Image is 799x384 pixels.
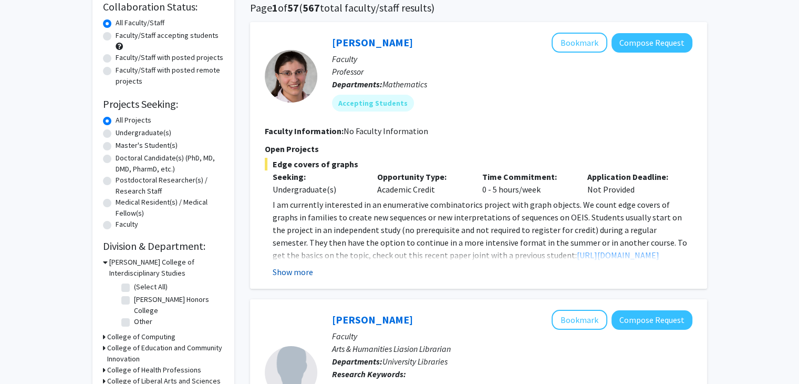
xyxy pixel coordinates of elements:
[116,197,224,219] label: Medical Resident(s) / Medical Fellow(s)
[482,170,572,183] p: Time Commitment:
[116,140,178,151] label: Master's Student(s)
[272,1,278,14] span: 1
[134,281,168,292] label: (Select All)
[332,53,692,65] p: Faculty
[587,170,677,183] p: Application Deadline:
[134,294,221,316] label: [PERSON_NAME] Honors College
[134,316,152,327] label: Other
[579,170,684,196] div: Not Provided
[369,170,474,196] div: Academic Credit
[332,79,382,89] b: Departments:
[107,331,175,342] h3: College of Computing
[107,342,224,365] h3: College of Education and Community Innovation
[552,33,607,53] button: Add Feryal Alayont to Bookmarks
[332,65,692,78] p: Professor
[103,1,224,13] h2: Collaboration Status:
[332,95,414,112] mat-chip: Accepting Students
[103,240,224,252] h2: Division & Department:
[265,158,692,170] span: Edge covers of graphs
[265,126,344,136] b: Faculty Information:
[332,313,413,326] a: [PERSON_NAME]
[332,36,413,49] a: [PERSON_NAME]
[107,365,201,376] h3: College of Health Professions
[552,310,607,330] button: Add Amber Dierking to Bookmarks
[116,52,223,63] label: Faculty/Staff with posted projects
[116,153,224,175] label: Doctoral Candidate(s) (PhD, MD, DMD, PharmD, etc.)
[116,175,224,197] label: Postdoctoral Researcher(s) / Research Staff
[382,356,448,367] span: University Libraries
[250,2,707,14] h1: Page of ( total faculty/staff results)
[377,170,466,183] p: Opportunity Type:
[273,266,313,278] button: Show more
[332,356,382,367] b: Departments:
[474,170,579,196] div: 0 - 5 hours/week
[116,219,138,230] label: Faculty
[109,257,224,279] h3: [PERSON_NAME] College of Interdisciplinary Studies
[611,310,692,330] button: Compose Request to Amber Dierking
[116,30,219,41] label: Faculty/Staff accepting students
[8,337,45,376] iframe: Chat
[116,65,224,87] label: Faculty/Staff with posted remote projects
[332,369,406,379] b: Research Keywords:
[273,198,692,261] p: I am currently interested in an enumerative combinatorics project with graph objects. We count ed...
[116,127,171,138] label: Undergraduate(s)
[273,183,362,196] div: Undergraduate(s)
[273,170,362,183] p: Seeking:
[332,342,692,355] p: Arts & Humanities Liasion Librarian
[577,250,659,260] a: [URL][DOMAIN_NAME]
[344,126,428,136] span: No Faculty Information
[382,79,427,89] span: Mathematics
[103,98,224,110] h2: Projects Seeking:
[265,143,692,155] p: Open Projects
[332,330,692,342] p: Faculty
[116,17,164,28] label: All Faculty/Staff
[611,33,692,53] button: Compose Request to Feryal Alayont
[116,115,151,126] label: All Projects
[287,1,299,14] span: 57
[303,1,320,14] span: 567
